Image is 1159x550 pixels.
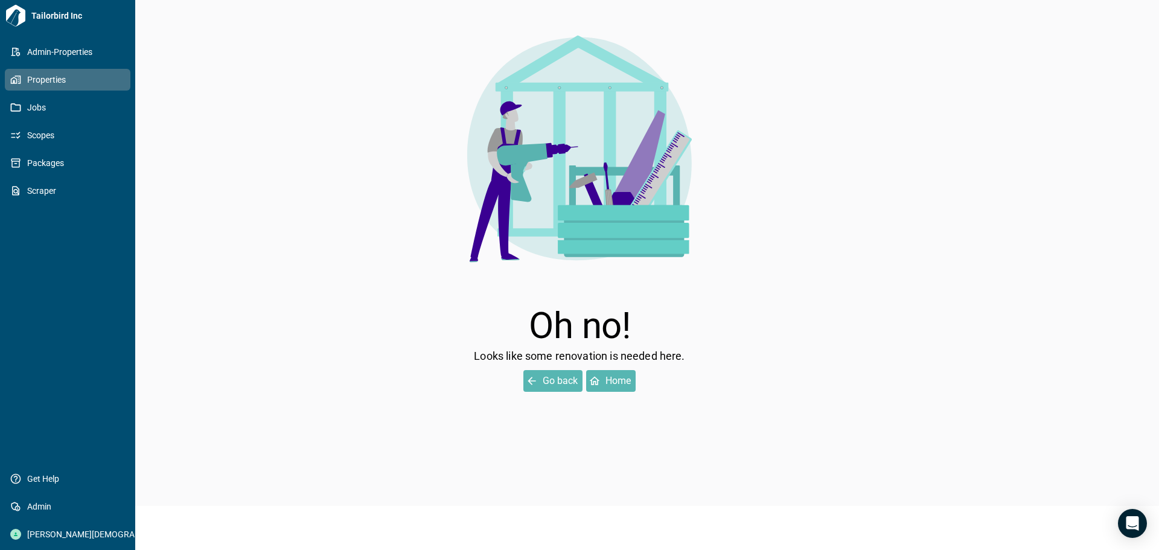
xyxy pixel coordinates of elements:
[5,152,130,174] a: Packages
[543,374,578,388] p: Go back
[21,185,119,197] span: Scraper
[5,496,130,517] a: Admin
[21,46,119,58] span: Admin-Properties
[21,473,119,485] span: Get Help
[21,101,119,114] span: Jobs
[21,157,119,169] span: Packages
[21,74,119,86] span: Properties
[5,180,130,202] a: Scraper
[27,10,130,22] span: Tailorbird Inc
[5,124,130,146] a: Scopes
[605,374,631,388] p: Home
[21,528,119,540] span: [PERSON_NAME][DEMOGRAPHIC_DATA]
[586,370,636,392] button: Home
[5,41,130,63] a: Admin-Properties
[21,500,119,513] span: Admin
[21,129,119,141] span: Scopes
[5,69,130,91] a: Properties
[1118,509,1147,538] div: Open Intercom Messenger
[5,97,130,118] a: Jobs
[523,370,583,392] button: Go back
